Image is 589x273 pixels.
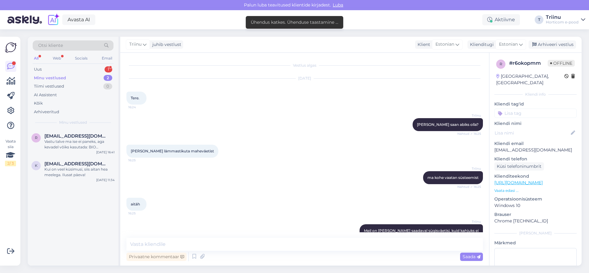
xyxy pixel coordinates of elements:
span: ma kohe vaatan süsteemist [427,175,479,180]
span: Triinu [458,219,481,224]
div: AI Assistent [34,92,57,98]
div: Arhiveeritud [34,109,59,115]
span: 16:24 [128,105,151,110]
div: Kliendi info [494,92,577,97]
div: [DATE] 16:41 [96,150,115,155]
p: Kliendi email [494,140,577,147]
span: Minu vestlused [59,120,87,125]
span: aitäh [131,202,140,206]
p: Klienditeekond [494,173,577,180]
span: Nähtud ✓ 16:25 [457,184,481,189]
p: Kliendi nimi [494,120,577,127]
p: Operatsioonisüsteem [494,196,577,202]
span: [PERSON_NAME] lämmastikuta maheväetist [131,149,214,153]
div: Tiimi vestlused [34,83,64,89]
span: rabamoor@gmail.com [44,133,109,139]
div: 0 [103,83,112,89]
div: 2 / 3 [5,161,16,166]
div: All [33,54,40,62]
span: Tere. [131,96,139,100]
span: r [500,62,502,66]
div: Uus [34,66,42,72]
span: Offline [548,60,575,67]
div: Vastu talve ma ise ei paneks, aga kevadel võiks kasutada: BIO pikaajaline mustikaväetis lambavill... [44,139,115,150]
span: 16:25 [128,158,151,163]
p: Windows 10 [494,202,577,209]
p: [EMAIL_ADDRESS][DOMAIN_NAME] [494,147,577,153]
span: [PERSON_NAME] saan abiks olla? [417,122,479,127]
p: Brauser [494,211,577,218]
p: Kliendi tag'id [494,101,577,107]
div: [DATE] [126,76,483,81]
img: explore-ai [47,13,60,26]
div: [PERSON_NAME] [494,230,577,236]
div: Vaata siia [5,139,16,166]
a: [URL][DOMAIN_NAME] [494,180,543,185]
div: Vestlus algas [126,63,483,68]
p: Kliendi telefon [494,156,577,162]
div: Email [101,54,113,62]
p: Chrome [TECHNICAL_ID] [494,218,577,224]
span: Luba [331,2,345,8]
div: 1 [105,66,112,72]
input: Lisa tag [494,109,577,118]
div: Klient [415,41,430,48]
div: Arhiveeri vestlus [529,40,576,49]
span: Otsi kliente [38,42,63,49]
span: karjet@hot.ee [44,161,109,167]
a: Avasta AI [62,14,95,25]
div: # r6okopmm [509,60,548,67]
div: 2 [104,75,112,81]
span: Estonian [499,41,518,48]
div: Kõik [34,100,43,106]
span: r [35,135,38,140]
img: Askly Logo [5,42,17,53]
div: Kui on veel küsimusi, siis aitan hea meelega. Ilusat päeva! [44,167,115,178]
span: Meil on [PERSON_NAME] saadaval sügisväetisi, kuid kahjuks ei ole ükski neist maheväetise nimetuse... [364,228,480,238]
a: TriinuHorticom e-pood [546,15,585,25]
div: Minu vestlused [34,75,66,81]
div: [GEOGRAPHIC_DATA], [GEOGRAPHIC_DATA] [496,73,564,86]
span: Saada [463,254,480,259]
span: Triinu [129,41,142,48]
p: Vaata edasi ... [494,188,577,193]
div: Küsi telefoninumbrit [494,162,544,171]
span: Nähtud ✓ 16:25 [457,131,481,136]
div: Horticom e-pood [546,20,579,25]
div: T [535,15,543,24]
div: [DATE] 11:34 [96,178,115,182]
div: Triinu [546,15,579,20]
div: Socials [74,54,89,62]
span: k [35,163,38,168]
span: Triinu [458,166,481,171]
span: Triinu [458,113,481,118]
div: juhib vestlust [150,41,181,48]
div: Klienditugi [467,41,494,48]
input: Lisa nimi [495,130,570,136]
p: Märkmed [494,240,577,246]
span: 16:25 [128,211,151,216]
div: Ühendus katkes. Ühenduse taastamine ... [251,19,338,26]
div: Privaatne kommentaar [126,253,187,261]
div: Aktiivne [482,14,520,25]
div: Web [51,54,62,62]
span: Estonian [435,41,454,48]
